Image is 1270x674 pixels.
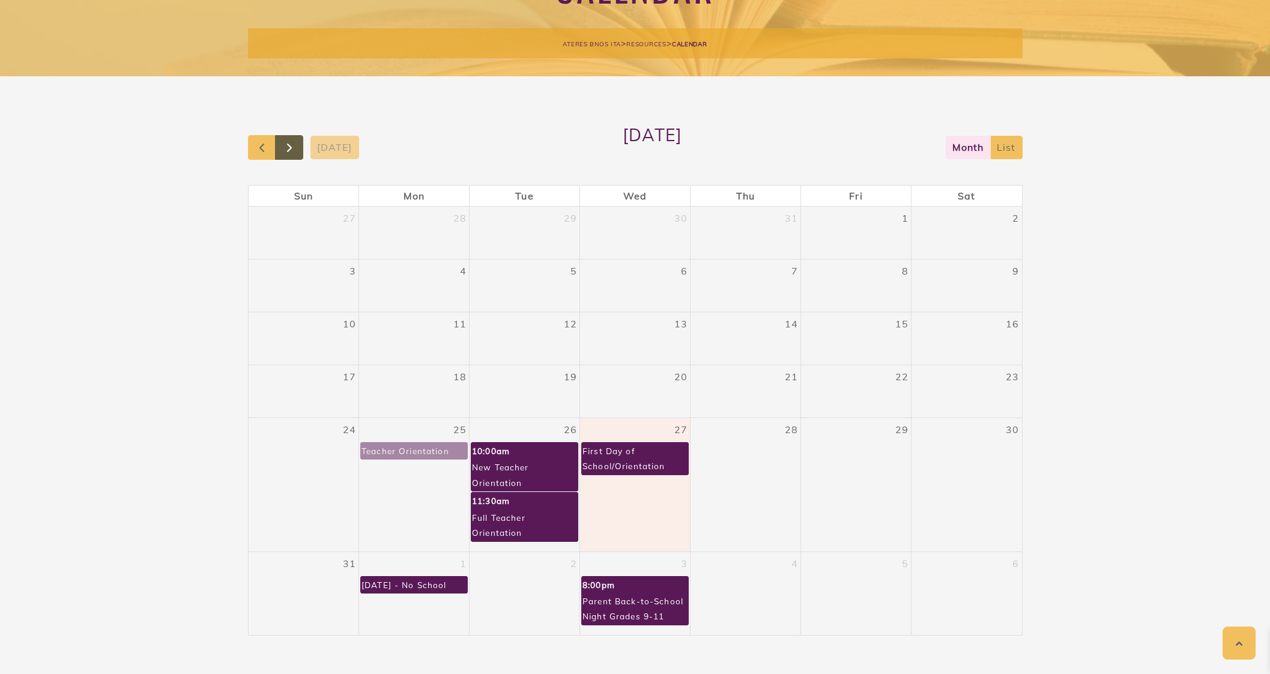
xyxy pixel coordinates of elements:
[249,207,359,260] td: July 27, 2025
[249,551,359,635] td: August 31, 2025
[451,207,469,229] a: July 28, 2025
[249,417,359,551] td: August 24, 2025
[310,136,359,159] button: [DATE]
[672,418,690,441] a: August 27, 2025
[568,260,579,282] a: August 5, 2025
[789,552,800,575] a: September 4, 2025
[691,259,801,312] td: August 7, 2025
[580,312,691,365] td: August 13, 2025
[340,312,358,335] a: August 10, 2025
[801,551,912,635] td: September 5, 2025
[1010,207,1021,229] a: August 2, 2025
[470,312,580,365] td: August 12, 2025
[626,40,666,48] span: Resources
[561,418,579,441] a: August 26, 2025
[626,38,666,49] a: Resources
[360,442,468,460] a: Teacher Orientation
[672,40,707,48] span: Calendar
[458,552,469,575] a: September 1, 2025
[691,312,801,365] td: August 14, 2025
[672,207,690,229] a: July 30, 2025
[580,417,691,551] td: August 27, 2025
[292,186,315,206] a: Sunday
[912,312,1022,365] td: August 16, 2025
[359,417,470,551] td: August 25, 2025
[900,552,911,575] a: September 5, 2025
[249,312,359,365] td: August 10, 2025
[248,135,276,160] button: Previous month
[470,551,580,635] td: September 2, 2025
[1003,312,1021,335] a: August 16, 2025
[347,260,358,282] a: August 3, 2025
[563,40,621,48] span: Ateres Bnos Ita
[470,207,580,260] td: July 29, 2025
[801,417,912,551] td: August 29, 2025
[581,576,689,625] a: 8:00pmParent Back-to-School Night Grades 9-11
[360,576,468,594] a: [DATE] - No School
[691,417,801,551] td: August 28, 2025
[893,312,911,335] a: August 15, 2025
[801,312,912,365] td: August 15, 2025
[691,365,801,417] td: August 21, 2025
[470,259,580,312] td: August 5, 2025
[912,207,1022,260] td: August 2, 2025
[893,418,911,441] a: August 29, 2025
[471,509,578,541] div: Full Teacher Orientation
[691,207,801,260] td: July 31, 2025
[470,417,580,551] td: August 26, 2025
[782,312,800,335] a: August 14, 2025
[912,259,1022,312] td: August 9, 2025
[672,312,690,335] a: August 13, 2025
[470,365,580,417] td: August 19, 2025
[561,207,579,229] a: July 29, 2025
[847,186,865,206] a: Friday
[912,551,1022,635] td: September 6, 2025
[900,207,911,229] a: August 1, 2025
[249,365,359,417] td: August 17, 2025
[401,186,427,206] a: Monday
[912,365,1022,417] td: August 23, 2025
[451,418,469,441] a: August 25, 2025
[623,124,682,170] h2: [DATE]
[471,493,576,509] div: 11:30am
[946,136,991,159] button: month
[340,207,358,229] a: July 27, 2025
[580,551,691,635] td: September 3, 2025
[734,186,757,206] a: Thursday
[1010,260,1021,282] a: August 9, 2025
[568,552,579,575] a: September 2, 2025
[1010,552,1021,575] a: September 6, 2025
[275,135,303,160] button: Next month
[340,418,358,441] a: August 24, 2025
[582,577,686,593] div: 8:00pm
[361,577,447,593] div: [DATE] - No School
[691,551,801,635] td: September 4, 2025
[471,443,576,459] div: 10:00am
[782,207,800,229] a: July 31, 2025
[801,365,912,417] td: August 22, 2025
[340,552,358,575] a: August 31, 2025
[582,443,688,475] div: First Day of School/Orientation
[359,551,470,635] td: September 1, 2025
[471,459,578,491] div: New Teacher Orientation
[1003,365,1021,388] a: August 23, 2025
[471,492,578,541] a: 11:30amFull Teacher Orientation
[249,259,359,312] td: August 3, 2025
[801,207,912,260] td: August 1, 2025
[581,442,689,475] a: First Day of School/Orientation
[451,312,469,335] a: August 11, 2025
[789,260,800,282] a: August 7, 2025
[361,443,450,459] div: Teacher Orientation
[513,186,536,206] a: Tuesday
[955,186,978,206] a: Saturday
[782,365,800,388] a: August 21, 2025
[621,186,649,206] a: Wednesday
[561,312,579,335] a: August 12, 2025
[893,365,911,388] a: August 22, 2025
[359,312,470,365] td: August 11, 2025
[359,259,470,312] td: August 4, 2025
[451,365,469,388] a: August 18, 2025
[782,418,800,441] a: August 28, 2025
[248,28,1023,58] div: > >
[801,259,912,312] td: August 8, 2025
